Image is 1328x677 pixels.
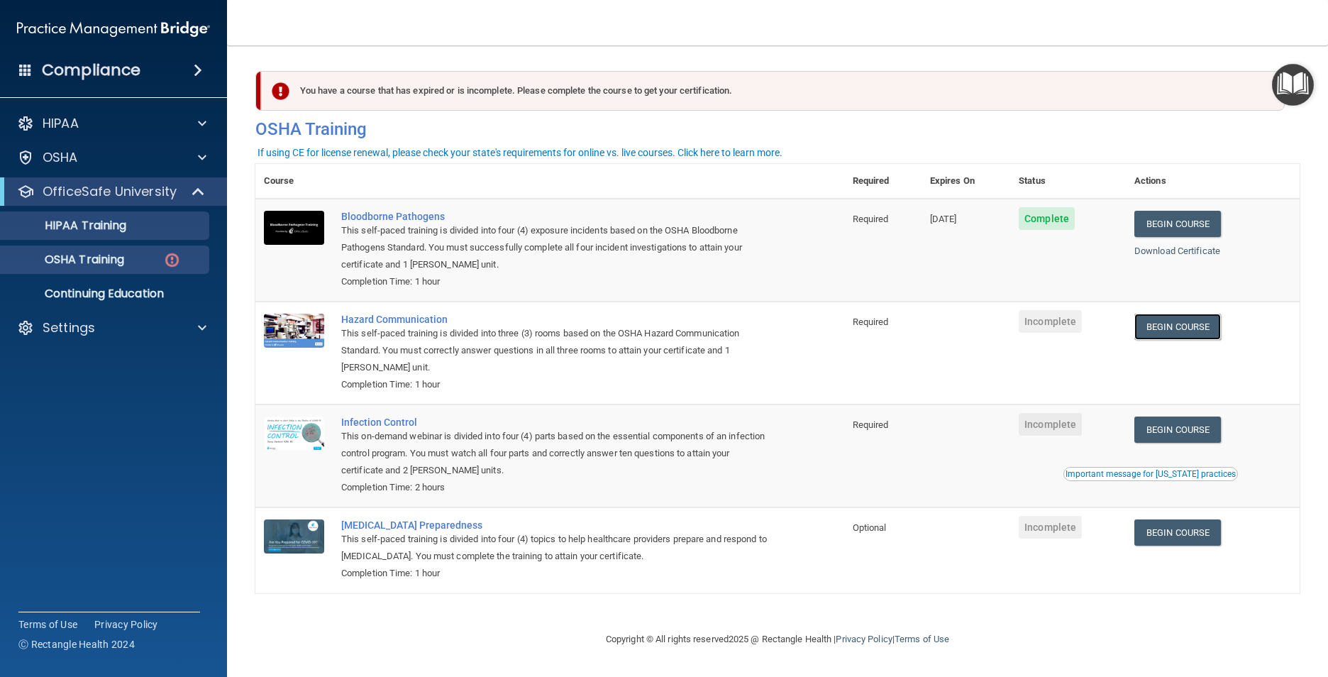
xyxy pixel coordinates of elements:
h4: Compliance [42,60,140,80]
div: Copyright © All rights reserved 2025 @ Rectangle Health | | [519,617,1036,662]
a: [MEDICAL_DATA] Preparedness [341,519,773,531]
a: Infection Control [341,417,773,428]
span: Incomplete [1019,516,1082,539]
div: Completion Time: 1 hour [341,376,773,393]
a: Terms of Use [895,634,949,644]
span: Complete [1019,207,1075,230]
div: If using CE for license renewal, please check your state's requirements for online vs. live cours... [258,148,782,158]
iframe: Drift Widget Chat Controller [1083,576,1311,633]
th: Status [1010,164,1126,199]
span: [DATE] [930,214,957,224]
span: Incomplete [1019,413,1082,436]
div: This on-demand webinar is divided into four (4) parts based on the essential components of an inf... [341,428,773,479]
button: If using CE for license renewal, please check your state's requirements for online vs. live cours... [255,145,785,160]
a: Bloodborne Pathogens [341,211,773,222]
div: This self-paced training is divided into four (4) topics to help healthcare providers prepare and... [341,531,773,565]
span: Optional [853,522,887,533]
div: This self-paced training is divided into four (4) exposure incidents based on the OSHA Bloodborne... [341,222,773,273]
button: Read this if you are a dental practitioner in the state of CA [1063,467,1238,481]
a: Begin Course [1134,211,1221,237]
p: Settings [43,319,95,336]
p: OSHA Training [9,253,124,267]
span: Required [853,214,889,224]
th: Actions [1126,164,1300,199]
h4: OSHA Training [255,119,1300,139]
p: Continuing Education [9,287,203,301]
p: OSHA [43,149,78,166]
a: Begin Course [1134,314,1221,340]
th: Required [844,164,922,199]
span: Ⓒ Rectangle Health 2024 [18,637,135,651]
img: danger-circle.6113f641.png [163,251,181,269]
p: OfficeSafe University [43,183,177,200]
a: Hazard Communication [341,314,773,325]
div: Important message for [US_STATE] practices [1066,470,1236,478]
a: Privacy Policy [94,617,158,632]
div: Completion Time: 1 hour [341,565,773,582]
div: Completion Time: 2 hours [341,479,773,496]
div: You have a course that has expired or is incomplete. Please complete the course to get your certi... [261,71,1285,111]
p: HIPAA [43,115,79,132]
div: This self-paced training is divided into three (3) rooms based on the OSHA Hazard Communication S... [341,325,773,376]
a: OfficeSafe University [17,183,206,200]
span: Incomplete [1019,310,1082,333]
button: Open Resource Center [1272,64,1314,106]
img: exclamation-circle-solid-danger.72ef9ffc.png [272,82,289,100]
a: Download Certificate [1134,246,1220,256]
th: Course [255,164,333,199]
div: Completion Time: 1 hour [341,273,773,290]
a: Settings [17,319,206,336]
span: Required [853,317,889,327]
a: Privacy Policy [836,634,892,644]
p: HIPAA Training [9,219,126,233]
a: Terms of Use [18,617,77,632]
th: Expires On [922,164,1010,199]
a: HIPAA [17,115,206,132]
span: Required [853,419,889,430]
a: Begin Course [1134,519,1221,546]
img: PMB logo [17,15,210,43]
a: OSHA [17,149,206,166]
a: Begin Course [1134,417,1221,443]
